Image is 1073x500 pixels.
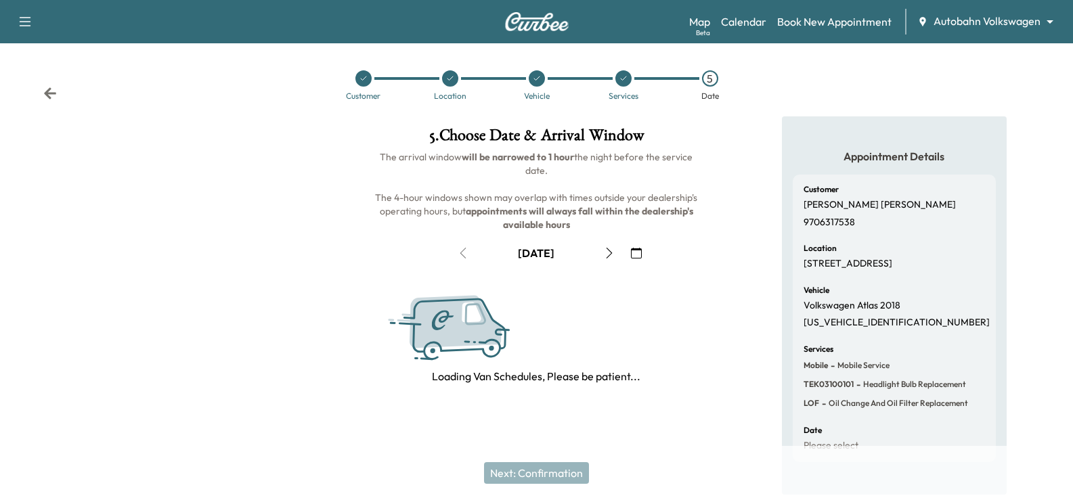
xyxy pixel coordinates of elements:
h5: Appointment Details [793,149,996,164]
p: [US_VEHICLE_IDENTIFICATION_NUMBER] [804,317,990,329]
b: will be narrowed to 1 hour [462,151,574,163]
div: Beta [696,28,710,38]
span: Oil Change and Oil Filter Replacement [826,398,968,409]
span: Mobile [804,360,828,371]
span: Headlight Bulb Replacement [860,379,966,390]
h6: Vehicle [804,286,829,294]
span: The arrival window the night before the service date. The 4-hour windows shown may overlap with t... [375,151,699,231]
span: Autobahn Volkswagen [934,14,1041,29]
p: Please select [804,440,858,452]
p: Volkswagen Atlas 2018 [804,300,900,312]
div: Back [43,87,57,100]
a: Book New Appointment [777,14,892,30]
span: LOF [804,398,819,409]
span: TEK03100101 [804,379,854,390]
span: - [854,378,860,391]
div: Location [434,92,466,100]
div: Services [609,92,638,100]
p: Loading Van Schedules, Please be patient... [432,368,640,384]
h6: Customer [804,185,839,194]
b: appointments will always fall within the dealership's available hours [466,205,695,231]
span: Mobile Service [835,360,890,371]
span: - [819,396,826,410]
div: Customer [346,92,380,100]
span: - [828,359,835,372]
a: MapBeta [689,14,710,30]
div: Vehicle [524,92,550,100]
img: Curbee Service.svg [383,286,554,374]
p: 9706317538 [804,217,855,229]
h1: 5 . Choose Date & Arrival Window [368,127,704,150]
h6: Location [804,244,837,252]
a: Calendar [721,14,766,30]
div: [DATE] [518,246,554,260]
h6: Date [804,426,822,434]
div: Date [701,92,719,100]
div: 5 [702,70,718,87]
p: [PERSON_NAME] [PERSON_NAME] [804,199,956,211]
p: [STREET_ADDRESS] [804,258,892,270]
h6: Services [804,345,833,353]
img: Curbee Logo [504,12,569,31]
